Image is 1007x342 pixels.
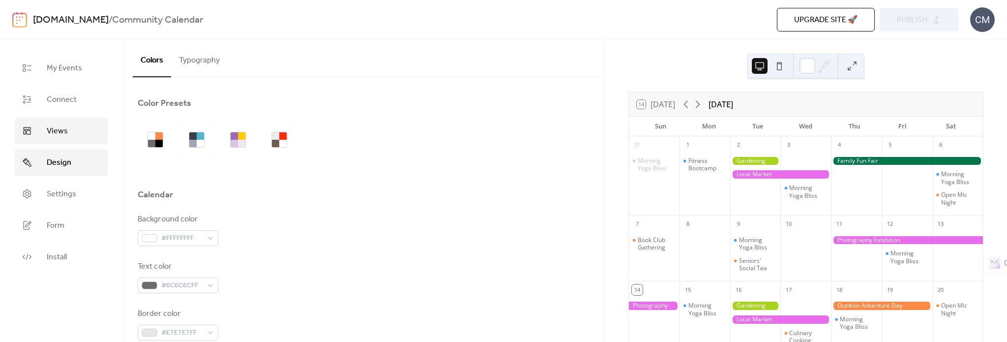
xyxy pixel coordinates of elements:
[15,118,108,144] a: Views
[783,140,794,151] div: 3
[138,189,173,201] div: Calendar
[739,236,777,251] div: Morning Yoga Bliss
[941,302,979,317] div: Open Mic Night
[730,315,831,324] div: Local Market
[730,257,781,272] div: Seniors' Social Tea
[831,302,932,310] div: Outdoor Adventure Day
[932,170,983,186] div: Morning Yoga Bliss
[47,220,64,232] span: Form
[47,251,67,263] span: Install
[15,86,108,113] a: Connect
[730,157,781,165] div: Gardening Workshop
[161,327,203,339] span: #E7E7E7FF
[138,308,216,320] div: Border color
[794,14,858,26] span: Upgrade site 🚀
[138,261,216,273] div: Text color
[632,219,643,230] div: 7
[733,140,744,151] div: 2
[885,219,895,230] div: 12
[632,140,643,151] div: 31
[638,157,676,172] div: Morning Yoga Bliss
[680,157,730,172] div: Fitness Bootcamp
[733,284,744,295] div: 16
[629,302,680,310] div: Photography Exhibition
[161,233,203,245] span: #FFFFFFFF
[161,280,203,292] span: #6C6C6CFF
[780,184,831,199] div: Morning Yoga Bliss
[882,249,932,265] div: Morning Yoga Bliss
[685,117,733,136] div: Mon
[783,284,794,295] div: 17
[15,55,108,81] a: My Events
[730,170,831,179] div: Local Market
[783,219,794,230] div: 10
[730,302,781,310] div: Gardening Workshop
[33,11,109,30] a: [DOMAIN_NAME]
[15,149,108,176] a: Design
[638,236,676,251] div: Book Club Gathering
[831,236,983,245] div: Photography Exhibition
[878,117,926,136] div: Fri
[789,184,827,199] div: Morning Yoga Bliss
[680,302,730,317] div: Morning Yoga Bliss
[682,284,693,295] div: 15
[777,8,875,31] button: Upgrade site 🚀
[932,191,983,206] div: Open Mic Night
[831,157,983,165] div: Family Fun Fair
[12,12,27,28] img: logo
[47,188,76,200] span: Settings
[109,11,112,30] b: /
[629,236,680,251] div: Book Club Gathering
[834,140,845,151] div: 4
[47,94,77,106] span: Connect
[629,157,680,172] div: Morning Yoga Bliss
[15,212,108,239] a: Form
[171,40,228,76] button: Typography
[831,315,882,331] div: Morning Yoga Bliss
[890,249,928,265] div: Morning Yoga Bliss
[138,97,191,109] div: Color Presets
[935,140,946,151] div: 6
[970,7,995,32] div: CM
[941,191,979,206] div: Open Mic Night
[637,117,685,136] div: Sun
[688,157,726,172] div: Fitness Bootcamp
[885,284,895,295] div: 19
[133,40,171,77] button: Colors
[138,214,216,225] div: Background color
[688,302,726,317] div: Morning Yoga Bliss
[941,170,979,186] div: Morning Yoga Bliss
[632,284,643,295] div: 14
[932,302,983,317] div: Open Mic Night
[840,315,878,331] div: Morning Yoga Bliss
[730,236,781,251] div: Morning Yoga Bliss
[739,257,777,272] div: Seniors' Social Tea
[733,117,781,136] div: Tue
[47,125,68,137] span: Views
[682,219,693,230] div: 8
[782,117,830,136] div: Wed
[682,140,693,151] div: 1
[834,219,845,230] div: 11
[47,157,71,169] span: Design
[15,244,108,270] a: Install
[885,140,895,151] div: 5
[927,117,975,136] div: Sat
[834,284,845,295] div: 18
[112,11,203,30] b: Community Calendar
[709,98,733,110] div: [DATE]
[830,117,878,136] div: Thu
[47,62,82,74] span: My Events
[733,219,744,230] div: 9
[935,284,946,295] div: 20
[935,219,946,230] div: 13
[15,181,108,207] a: Settings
